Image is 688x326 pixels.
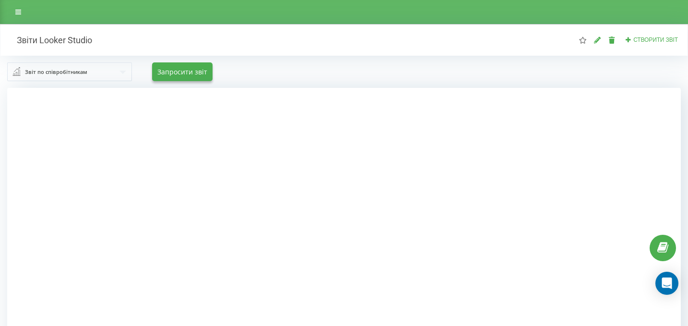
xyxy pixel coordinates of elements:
i: Створити звіт [625,36,632,42]
i: Редагувати звіт [593,36,602,43]
div: Open Intercom Messenger [655,272,678,295]
i: Видалити звіт [608,36,616,43]
div: Звіт по співробітникам [25,67,87,77]
button: Створити звіт [622,36,681,44]
i: Цей звіт буде завантажений першим при відкритті "Звіти Looker Studio". Ви можете призначити будь-... [579,36,587,43]
h2: Звіти Looker Studio [7,35,92,46]
span: Створити звіт [633,36,678,43]
button: Запросити звіт [152,62,213,81]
